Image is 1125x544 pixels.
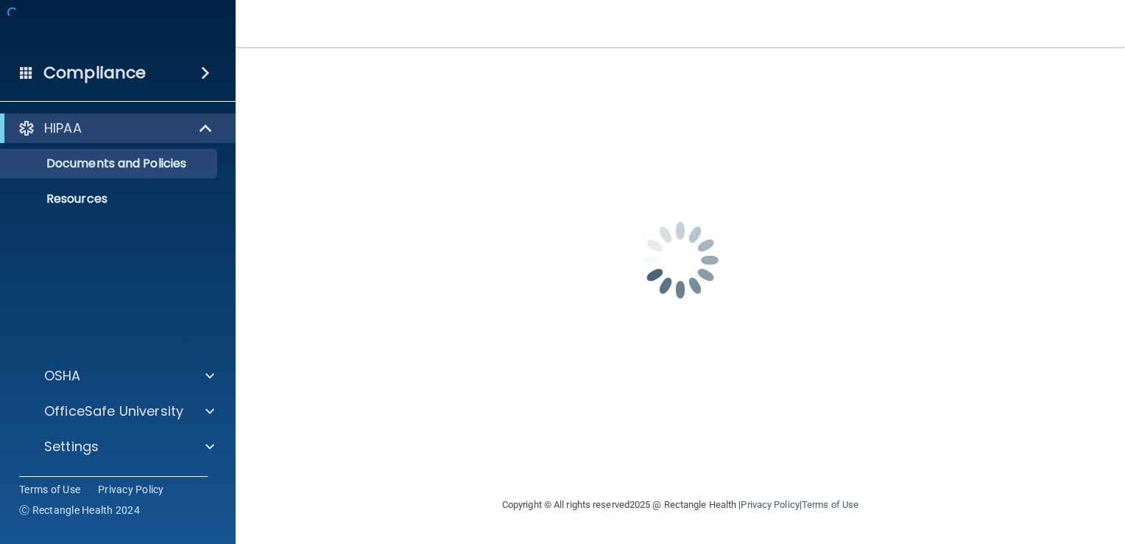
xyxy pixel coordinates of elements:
[741,499,799,510] a: Privacy Policy
[44,438,99,456] p: Settings
[98,482,164,497] a: Privacy Policy
[44,402,183,420] p: OfficeSafe University
[44,119,82,137] p: HIPAA
[10,156,211,171] p: Documents and Policies
[19,503,140,517] span: Ⓒ Rectangle Health 2024
[10,192,211,206] p: Resources
[412,481,949,529] div: Copyright © All rights reserved 2025 @ Rectangle Health | |
[18,367,214,385] a: OSHA
[18,119,214,137] a: HIPAA
[18,438,214,456] a: Settings
[43,63,146,83] h4: Compliance
[19,482,80,497] a: Terms of Use
[44,367,81,385] p: OSHA
[18,15,218,45] img: PMB logo
[802,499,858,510] a: Terms of Use
[607,186,754,334] img: spinner.e123f6fc.gif
[18,402,214,420] a: OfficeSafe University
